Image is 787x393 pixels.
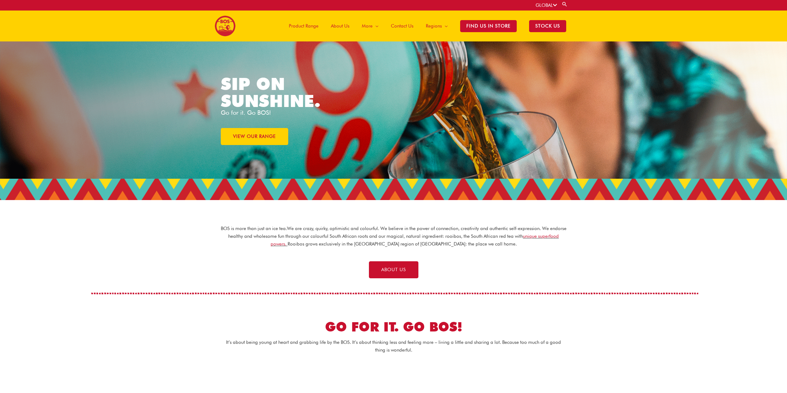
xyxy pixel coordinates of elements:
span: Contact Us [391,17,413,35]
a: ABOUT US [369,261,418,278]
a: Product Range [283,11,325,41]
a: unique superfood powers. [271,233,559,247]
p: BOS is more than just an ice tea. We are crazy, quirky, optimistic and colourful. We believe in t... [220,225,567,248]
span: Find Us in Store [460,20,517,32]
span: ABOUT US [381,267,406,272]
span: Product Range [289,17,319,35]
nav: Site Navigation [278,11,572,41]
h1: SIP ON SUNSHINE. [221,75,347,109]
a: VIEW OUR RANGE [221,128,288,145]
span: More [362,17,373,35]
a: More [356,11,385,41]
img: BOS logo finals-200px [215,15,236,36]
span: VIEW OUR RANGE [233,134,276,139]
span: STOCK US [529,20,566,32]
span: It’s about being young at heart and grabbing life by the BOS. It’s about thinking less and feelin... [226,340,561,353]
a: GLOBAL [536,2,557,8]
span: About Us [331,17,349,35]
a: Contact Us [385,11,420,41]
span: Regions [426,17,442,35]
a: Regions [420,11,454,41]
a: About Us [325,11,356,41]
h2: GO FOR IT. GO BOS! [258,318,530,335]
a: Search button [562,1,568,7]
p: Go for it. Go BOS! [221,109,394,116]
a: Find Us in Store [454,11,523,41]
a: STOCK US [523,11,572,41]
